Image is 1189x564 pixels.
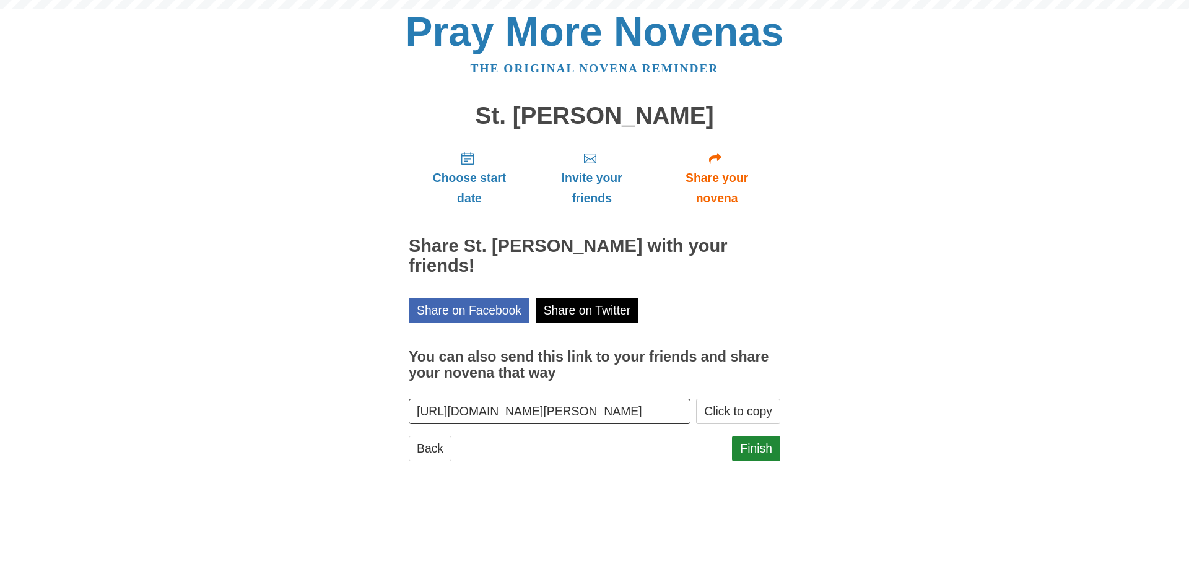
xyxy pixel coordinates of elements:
[530,141,653,215] a: Invite your friends
[536,298,639,323] a: Share on Twitter
[471,62,719,75] a: The original novena reminder
[409,298,529,323] a: Share on Facebook
[409,436,451,461] a: Back
[409,349,780,381] h3: You can also send this link to your friends and share your novena that way
[666,168,768,209] span: Share your novena
[409,236,780,276] h2: Share St. [PERSON_NAME] with your friends!
[732,436,780,461] a: Finish
[696,399,780,424] button: Click to copy
[409,141,530,215] a: Choose start date
[406,9,784,54] a: Pray More Novenas
[409,103,780,129] h1: St. [PERSON_NAME]
[421,168,518,209] span: Choose start date
[653,141,780,215] a: Share your novena
[542,168,641,209] span: Invite your friends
